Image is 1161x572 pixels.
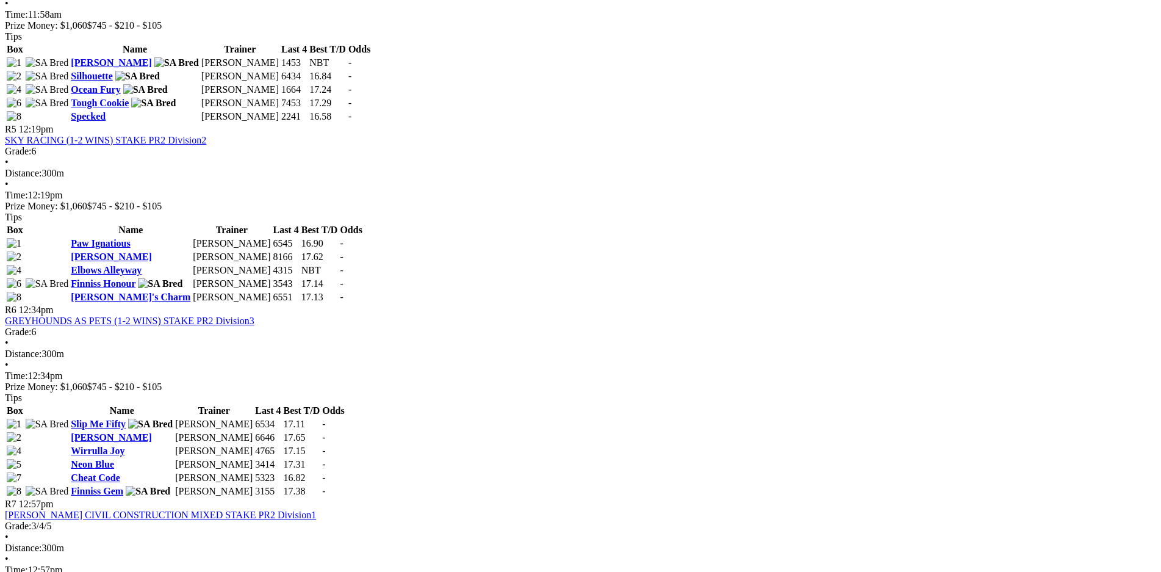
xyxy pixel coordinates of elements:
td: 4315 [272,264,299,277]
span: - [322,432,325,443]
td: 16.84 [309,70,347,82]
a: [PERSON_NAME] [71,252,151,262]
th: Odds [348,43,371,56]
span: • [5,360,9,370]
span: Distance: [5,168,41,178]
img: SA Bred [126,486,170,497]
img: 1 [7,419,21,430]
img: 4 [7,446,21,457]
td: 3543 [272,278,299,290]
td: 16.82 [283,472,321,484]
span: Distance: [5,349,41,359]
span: - [340,265,343,275]
span: 12:19pm [19,124,54,134]
a: Wirrulla Joy [71,446,124,456]
img: 2 [7,432,21,443]
th: Trainer [174,405,253,417]
span: $745 - $210 - $105 [87,20,162,31]
td: NBT [301,264,339,277]
td: 6551 [272,291,299,303]
span: Time: [5,371,28,381]
img: SA Bred [26,71,69,82]
span: - [340,278,343,289]
td: [PERSON_NAME] [201,97,279,109]
span: 12:57pm [19,499,54,509]
span: Grade: [5,146,32,156]
span: - [322,419,325,429]
div: Prize Money: $1,060 [5,382,1156,393]
img: 1 [7,57,21,68]
span: Grade: [5,327,32,337]
a: Tough Cookie [71,98,129,108]
span: Time: [5,9,28,20]
td: 5323 [254,472,281,484]
img: 8 [7,292,21,303]
td: [PERSON_NAME] [192,264,271,277]
td: 17.62 [301,251,339,263]
td: 6434 [281,70,307,82]
img: SA Bred [131,98,176,109]
img: 7 [7,472,21,483]
a: Ocean Fury [71,84,120,95]
td: NBT [309,57,347,69]
th: Trainer [192,224,271,236]
td: 2241 [281,110,307,123]
span: - [322,459,325,469]
td: 6534 [254,418,281,430]
td: 17.15 [283,445,321,457]
a: Specked [71,111,106,121]
div: 3/4/5 [5,521,1156,532]
span: 12:34pm [19,305,54,315]
span: - [348,84,351,95]
span: R6 [5,305,16,315]
span: • [5,179,9,189]
span: - [322,486,325,496]
td: [PERSON_NAME] [174,485,253,498]
th: Odds [339,224,362,236]
span: Tips [5,393,22,403]
td: 17.11 [283,418,321,430]
a: Elbows Alleyway [71,265,142,275]
span: $745 - $210 - $105 [87,382,162,392]
img: 8 [7,486,21,497]
img: 6 [7,278,21,289]
td: 17.38 [283,485,321,498]
td: [PERSON_NAME] [174,458,253,471]
td: 7453 [281,97,307,109]
img: SA Bred [115,71,160,82]
img: SA Bred [26,419,69,430]
th: Name [70,405,173,417]
th: Best T/D [301,224,339,236]
div: 12:19pm [5,190,1156,201]
img: 5 [7,459,21,470]
th: Last 4 [254,405,281,417]
td: 16.90 [301,237,339,250]
a: [PERSON_NAME] [71,432,151,443]
td: 3414 [254,458,281,471]
img: 8 [7,111,21,122]
span: - [322,472,325,483]
td: 17.29 [309,97,347,109]
span: Grade: [5,521,32,531]
img: 6 [7,98,21,109]
td: 3155 [254,485,281,498]
a: Finniss Honour [71,278,135,289]
td: 17.24 [309,84,347,96]
div: 300m [5,349,1156,360]
img: SA Bred [26,278,69,289]
img: 4 [7,84,21,95]
td: 4765 [254,445,281,457]
span: - [340,292,343,302]
span: • [5,532,9,542]
span: - [348,57,351,68]
td: 8166 [272,251,299,263]
img: SA Bred [128,419,173,430]
a: [PERSON_NAME] CIVIL CONSTRUCTION MIXED STAKE PR2 Division1 [5,510,316,520]
span: - [348,111,351,121]
span: • [5,338,9,348]
td: [PERSON_NAME] [174,418,253,430]
a: Neon Blue [71,459,114,469]
th: Odds [322,405,345,417]
div: Prize Money: $1,060 [5,20,1156,31]
img: SA Bred [26,57,69,68]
